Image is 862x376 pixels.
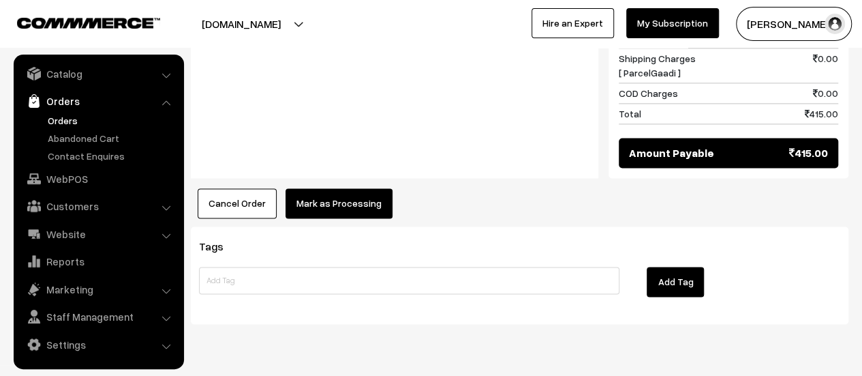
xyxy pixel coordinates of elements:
a: Website [17,222,179,246]
a: Abandoned Cart [44,131,179,145]
span: Amount Payable [629,145,714,161]
span: 415.00 [805,106,838,121]
span: Shipping Charges [ ParcelGaadi ] [619,51,696,80]
span: Total [619,106,641,121]
a: Orders [17,89,179,113]
span: Tags [199,240,240,253]
a: Contact Enquires [44,149,179,163]
a: Orders [44,113,179,128]
a: Reports [17,249,179,274]
img: COMMMERCE [17,18,160,28]
a: WebPOS [17,167,179,191]
a: Settings [17,332,179,357]
span: 0.00 [813,86,838,100]
span: 415.00 [789,145,828,161]
img: user [825,14,845,34]
button: Mark as Processing [286,188,392,218]
button: Cancel Order [198,188,277,218]
button: [PERSON_NAME] [736,7,852,41]
button: [DOMAIN_NAME] [154,7,328,41]
span: 0.00 [813,51,838,80]
a: Customers [17,194,179,218]
a: Marketing [17,277,179,302]
input: Add Tag [199,267,619,294]
a: Catalog [17,61,179,86]
a: Staff Management [17,304,179,329]
a: COMMMERCE [17,14,136,30]
button: Add Tag [647,267,704,297]
a: Hire an Expert [532,8,614,38]
a: My Subscription [626,8,719,38]
span: COD Charges [619,86,678,100]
